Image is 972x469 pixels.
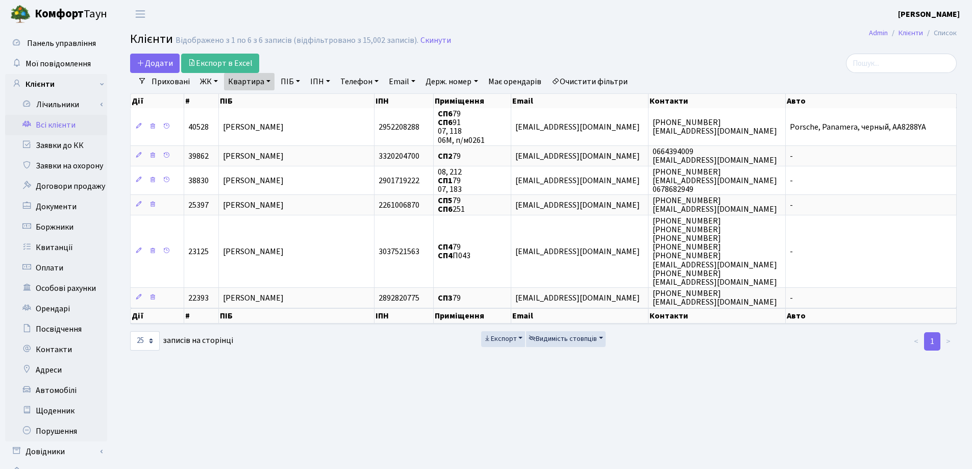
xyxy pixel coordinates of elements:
b: СП6 [438,117,453,128]
span: 39862 [188,151,209,162]
a: Довідники [5,441,107,462]
th: Дії [131,308,184,324]
a: Оплати [5,258,107,278]
a: ПІБ [277,73,304,90]
span: 25397 [188,200,209,211]
span: [PERSON_NAME] [223,175,284,186]
span: 38830 [188,175,209,186]
a: ЖК [196,73,222,90]
a: Орендарі [5,299,107,319]
b: СП6 [438,204,453,215]
button: Експорт [481,331,526,347]
span: 22393 [188,292,209,304]
a: Має орендарів [484,73,545,90]
th: Приміщення [434,94,511,108]
span: Мої повідомлення [26,58,91,69]
th: Контакти [649,308,786,324]
th: ПІБ [219,94,375,108]
span: - [790,246,793,257]
b: Комфорт [35,6,84,22]
a: Особові рахунки [5,278,107,299]
a: Контакти [5,339,107,360]
a: Адреси [5,360,107,380]
a: Телефон [336,73,383,90]
span: 79 [438,292,461,304]
span: [EMAIL_ADDRESS][DOMAIN_NAME] [515,151,640,162]
div: Відображено з 1 по 6 з 6 записів (відфільтровано з 15,002 записів). [176,36,418,45]
span: 3037521563 [379,246,419,257]
span: - [790,292,793,304]
span: - [790,151,793,162]
span: 2952208288 [379,121,419,133]
a: Посвідчення [5,319,107,339]
a: Всі клієнти [5,115,107,135]
span: 3320204700 [379,151,419,162]
a: Панель управління [5,33,107,54]
span: 0664394009 [EMAIL_ADDRESS][DOMAIN_NAME] [653,146,777,166]
a: Приховані [147,73,194,90]
span: [EMAIL_ADDRESS][DOMAIN_NAME] [515,292,640,304]
span: 2261006870 [379,200,419,211]
th: ІПН [375,308,434,324]
span: [EMAIL_ADDRESS][DOMAIN_NAME] [515,200,640,211]
a: Автомобілі [5,380,107,401]
span: Таун [35,6,107,23]
span: 2892820775 [379,292,419,304]
span: [PHONE_NUMBER] [EMAIL_ADDRESS][DOMAIN_NAME] [653,195,777,215]
a: Клієнти [899,28,923,38]
b: [PERSON_NAME] [898,9,960,20]
b: СП1 [438,175,453,186]
th: # [184,94,219,108]
b: СП2 [438,151,453,162]
span: [PERSON_NAME] [223,151,284,162]
span: [PERSON_NAME] [223,200,284,211]
th: Контакти [649,94,786,108]
b: СП4 [438,251,453,262]
span: [PHONE_NUMBER] [PHONE_NUMBER] [PHONE_NUMBER] [PHONE_NUMBER] [PHONE_NUMBER] [EMAIL_ADDRESS][DOMAIN... [653,215,777,288]
th: Авто [786,308,957,324]
b: СП3 [438,292,453,304]
label: записів на сторінці [130,331,233,351]
th: Приміщення [434,308,511,324]
span: 08, 212 79 07, 183 [438,166,462,195]
a: Договори продажу [5,176,107,196]
th: Email [511,94,649,108]
b: СП4 [438,241,453,253]
a: Додати [130,54,180,73]
span: - [790,175,793,186]
a: Документи [5,196,107,217]
span: 79 91 07, 118 06М, п/м0261 [438,108,485,145]
a: Мої повідомлення [5,54,107,74]
span: Додати [137,58,173,69]
span: Панель управління [27,38,96,49]
a: Очистити фільтри [547,73,632,90]
a: Експорт в Excel [181,54,259,73]
b: СП5 [438,195,453,206]
span: - [790,200,793,211]
nav: breadcrumb [854,22,972,44]
a: Щоденник [5,401,107,421]
span: 79 [438,151,461,162]
a: Боржники [5,217,107,237]
li: Список [923,28,957,39]
span: 2901719222 [379,175,419,186]
span: [PERSON_NAME] [223,246,284,257]
span: 79 П043 [438,241,470,261]
span: 40528 [188,121,209,133]
a: Заявки на охорону [5,156,107,176]
span: [EMAIL_ADDRESS][DOMAIN_NAME] [515,175,640,186]
span: [PERSON_NAME] [223,121,284,133]
span: Видимість стовпців [529,334,597,344]
th: ПІБ [219,308,375,324]
input: Пошук... [846,54,957,73]
span: [PERSON_NAME] [223,292,284,304]
a: Порушення [5,421,107,441]
a: Email [385,73,419,90]
a: Квартира [224,73,275,90]
a: Скинути [420,36,451,45]
span: [EMAIL_ADDRESS][DOMAIN_NAME] [515,246,640,257]
a: [PERSON_NAME] [898,8,960,20]
a: Заявки до КК [5,135,107,156]
span: [EMAIL_ADDRESS][DOMAIN_NAME] [515,121,640,133]
a: Держ. номер [421,73,482,90]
